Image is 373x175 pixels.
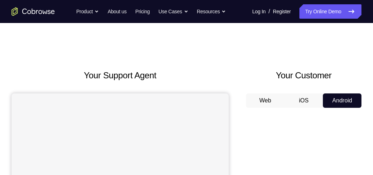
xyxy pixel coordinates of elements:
[246,69,361,82] h2: Your Customer
[323,93,361,108] button: Android
[12,69,229,82] h2: Your Support Agent
[76,4,99,19] button: Product
[273,4,291,19] a: Register
[268,7,270,16] span: /
[107,4,126,19] a: About us
[158,4,188,19] button: Use Cases
[252,4,266,19] a: Log In
[246,93,285,108] button: Web
[285,93,323,108] button: iOS
[135,4,150,19] a: Pricing
[12,7,55,16] a: Go to the home page
[299,4,361,19] a: Try Online Demo
[197,4,226,19] button: Resources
